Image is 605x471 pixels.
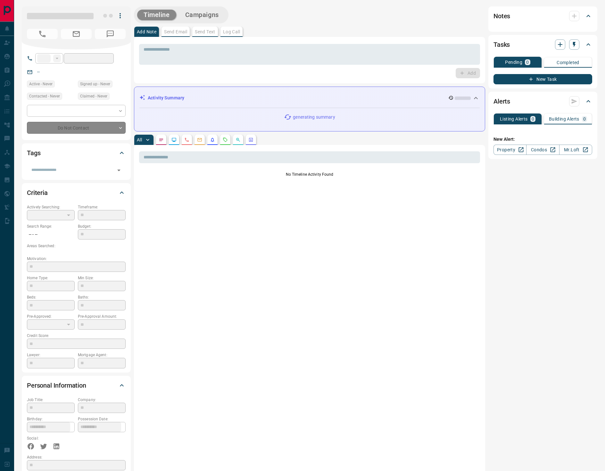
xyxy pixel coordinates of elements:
[78,397,126,403] p: Company:
[27,416,75,422] p: Birthday:
[27,145,126,161] div: Tags
[179,10,225,20] button: Campaigns
[27,148,40,158] h2: Tags
[248,137,253,142] svg: Agent Actions
[159,137,164,142] svg: Notes
[78,275,126,281] p: Min Size:
[27,29,58,39] span: No Number
[27,243,126,249] p: Areas Searched:
[137,138,142,142] p: All
[27,275,75,281] p: Home Type:
[210,137,215,142] svg: Listing Alerts
[27,454,126,460] p: Address:
[27,397,75,403] p: Job Title:
[559,145,592,155] a: Mr.Loft
[80,81,110,87] span: Signed up - Never
[493,94,592,109] div: Alerts
[27,188,48,198] h2: Criteria
[493,96,510,106] h2: Alerts
[493,8,592,24] div: Notes
[95,29,126,39] span: No Number
[114,166,123,175] button: Open
[27,333,126,339] p: Credit Score:
[27,223,75,229] p: Search Range:
[27,314,75,319] p: Pre-Approved:
[29,81,53,87] span: Active - Never
[139,172,480,177] p: No Timeline Activity Found
[27,352,75,358] p: Lawyer:
[526,145,559,155] a: Condos
[293,114,335,121] p: generating summary
[184,137,189,142] svg: Calls
[61,29,92,39] span: No Email
[583,117,586,121] p: 0
[500,117,528,121] p: Listing Alerts
[526,60,529,64] p: 0
[171,137,177,142] svg: Lead Browsing Activity
[557,60,579,65] p: Completed
[223,137,228,142] svg: Requests
[27,378,126,393] div: Personal Information
[493,11,510,21] h2: Notes
[80,93,107,99] span: Claimed - Never
[137,10,176,20] button: Timeline
[78,294,126,300] p: Baths:
[78,352,126,358] p: Mortgage Agent:
[27,204,75,210] p: Actively Searching:
[493,39,510,50] h2: Tasks
[493,74,592,84] button: New Task
[148,95,184,101] p: Activity Summary
[532,117,534,121] p: 0
[139,92,480,104] div: Activity Summary
[37,69,40,74] a: --
[27,122,126,134] div: Do Not Contact
[493,145,526,155] a: Property
[493,37,592,52] div: Tasks
[236,137,241,142] svg: Opportunities
[27,229,75,240] p: -- - --
[29,93,60,99] span: Contacted - Never
[27,380,86,391] h2: Personal Information
[27,435,75,441] p: Social:
[78,204,126,210] p: Timeframe:
[78,223,126,229] p: Budget:
[549,117,579,121] p: Building Alerts
[27,185,126,200] div: Criteria
[27,294,75,300] p: Beds:
[493,136,592,143] p: New Alert:
[197,137,202,142] svg: Emails
[505,60,522,64] p: Pending
[137,29,156,34] p: Add Note
[78,314,126,319] p: Pre-Approval Amount:
[78,416,126,422] p: Possession Date:
[27,256,126,262] p: Motivation:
